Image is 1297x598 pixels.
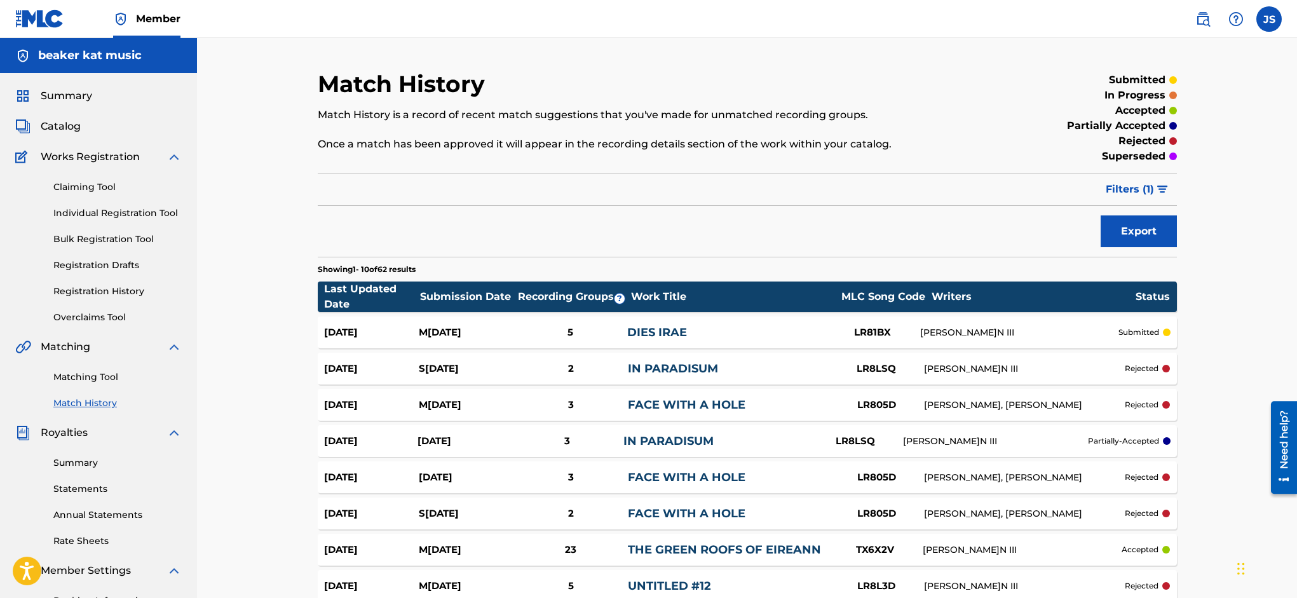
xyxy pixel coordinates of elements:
[324,398,419,412] div: [DATE]
[1195,11,1211,27] img: search
[1101,215,1177,247] button: Export
[419,325,513,340] div: M[DATE]
[514,398,628,412] div: 3
[1106,182,1154,197] span: Filters ( 1 )
[15,48,31,64] img: Accounts
[324,470,419,485] div: [DATE]
[623,434,714,448] a: IN PARADISUM
[1102,149,1165,164] p: superseded
[1118,133,1165,149] p: rejected
[1125,580,1158,592] p: rejected
[324,506,419,521] div: [DATE]
[1125,508,1158,519] p: rejected
[113,11,128,27] img: Top Rightsholder
[1088,435,1159,447] p: partially-accepted
[513,543,627,557] div: 23
[419,470,514,485] div: [DATE]
[1223,6,1249,32] div: Help
[1237,550,1245,588] div: Drag
[324,579,419,594] div: [DATE]
[1118,327,1159,338] p: submitted
[15,88,92,104] a: SummarySummary
[166,563,182,578] img: expand
[631,289,834,304] div: Work Title
[419,398,514,412] div: M[DATE]
[15,149,32,165] img: Works Registration
[924,507,1125,520] div: [PERSON_NAME], [PERSON_NAME]
[1067,118,1165,133] p: partially accepted
[1109,72,1165,88] p: submitted
[53,508,182,522] a: Annual Statements
[15,425,31,440] img: Royalties
[808,434,903,449] div: LR8LSQ
[15,119,31,134] img: Catalog
[628,470,745,484] a: FACE WITH A HOLE
[53,259,182,272] a: Registration Drafts
[825,325,920,340] div: LR81BX
[1261,396,1297,498] iframe: Resource Center
[166,149,182,165] img: expand
[318,264,416,275] p: Showing 1 - 10 of 62 results
[419,543,513,557] div: M[DATE]
[1233,537,1297,598] iframe: Chat Widget
[924,471,1125,484] div: [PERSON_NAME], [PERSON_NAME]
[419,506,514,521] div: S[DATE]
[1115,103,1165,118] p: accepted
[41,119,81,134] span: Catalog
[628,543,821,557] a: THE GREEN ROOFS OF EIREANN
[53,456,182,470] a: Summary
[1228,11,1244,27] img: help
[166,339,182,355] img: expand
[1256,6,1282,32] div: User Menu
[1122,544,1158,555] p: accepted
[15,10,64,28] img: MLC Logo
[1190,6,1216,32] a: Public Search
[1125,472,1158,483] p: rejected
[1136,289,1170,304] div: Status
[419,579,514,594] div: M[DATE]
[318,137,979,152] p: Once a match has been approved it will appear in the recording details section of the work within...
[53,534,182,548] a: Rate Sheets
[15,88,31,104] img: Summary
[53,285,182,298] a: Registration History
[1125,363,1158,374] p: rejected
[829,398,924,412] div: LR805D
[53,370,182,384] a: Matching Tool
[627,325,687,339] a: DIES IRAE
[41,563,131,578] span: Member Settings
[829,579,924,594] div: LR8L3D
[836,289,931,304] div: MLC Song Code
[924,580,1125,593] div: [PERSON_NAME]N III
[628,506,745,520] a: FACE WITH A HOLE
[41,88,92,104] span: Summary
[903,435,1088,448] div: [PERSON_NAME]N III
[924,398,1125,412] div: [PERSON_NAME], [PERSON_NAME]
[1104,88,1165,103] p: in progress
[318,70,491,99] h2: Match History
[628,398,745,412] a: FACE WITH A HOLE
[41,425,88,440] span: Royalties
[628,362,718,376] a: IN PARADISUM
[1157,186,1168,193] img: filter
[920,326,1118,339] div: [PERSON_NAME]N III
[420,289,515,304] div: Submission Date
[932,289,1135,304] div: Writers
[324,434,418,449] div: [DATE]
[15,339,31,355] img: Matching
[516,289,630,304] div: Recording Groups
[513,325,627,340] div: 5
[514,506,628,521] div: 2
[53,207,182,220] a: Individual Registration Tool
[419,362,514,376] div: S[DATE]
[923,543,1122,557] div: [PERSON_NAME]N III
[53,233,182,246] a: Bulk Registration Tool
[41,149,140,165] span: Works Registration
[615,294,625,304] span: ?
[514,470,628,485] div: 3
[53,311,182,324] a: Overclaims Tool
[514,362,628,376] div: 2
[53,180,182,194] a: Claiming Tool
